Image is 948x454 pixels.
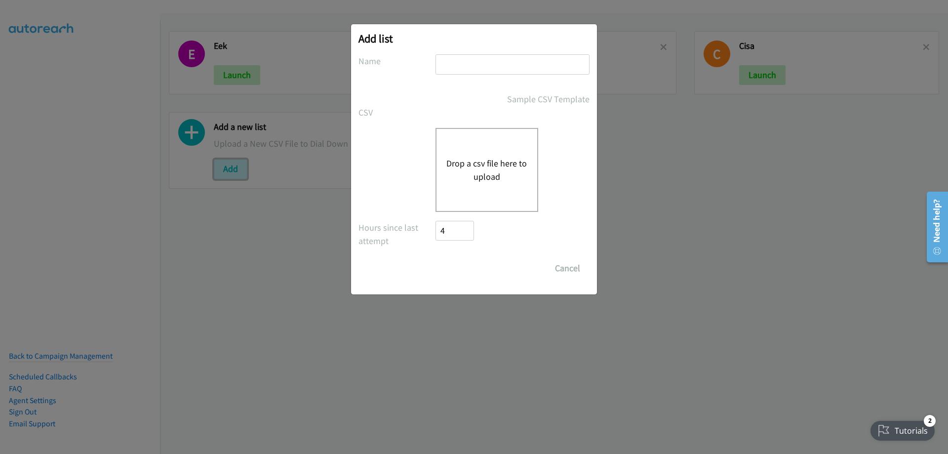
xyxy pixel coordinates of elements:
[358,32,590,45] h2: Add list
[358,54,435,68] label: Name
[546,258,590,278] button: Cancel
[507,92,590,106] a: Sample CSV Template
[446,157,527,183] button: Drop a csv file here to upload
[865,411,941,447] iframe: Checklist
[919,188,948,266] iframe: Resource Center
[358,221,435,248] label: Hours since last attempt
[358,106,435,119] label: CSV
